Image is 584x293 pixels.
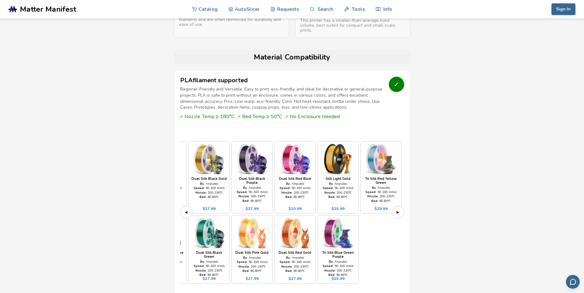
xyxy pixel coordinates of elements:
[195,191,223,194] div: 200 - 230 °C
[323,264,334,268] strong: Speed:
[328,195,335,199] strong: Bed:
[324,191,336,195] strong: Nozzle:
[177,53,407,62] h2: Material Compatibility
[234,144,270,175] img: PLA - Dual Silk Black Purple
[331,206,345,211] div: $ 25.99
[238,265,266,268] div: 200 - 230 °C
[235,251,269,255] div: Dual Silk Pink Gold
[191,218,227,249] img: PLA - Dual Silk Black Green
[324,268,336,272] strong: Nozzle:
[365,190,377,194] strong: Speed:
[194,186,225,190] div: 50 - 100 mm/s
[237,190,248,194] strong: Speed:
[372,186,377,190] strong: By:
[194,264,205,268] strong: Speed:
[331,276,345,281] div: $ 25.99
[238,114,282,119] span: ✓ Bed Temp ≥ 50°C
[320,251,356,259] div: Tri Silk Blue Green Purple
[286,182,291,186] strong: By:
[277,144,313,175] img: PLA - Dual Silk Red Blue
[274,141,316,214] a: Dual Silk Red BlueBy: AnycubicSpeed: 50-100 mm/sNozzle: 200-230°CBed: 60-80°C$20.99
[242,199,262,202] div: 60 - 80 °C
[243,256,261,259] div: Anycubic
[279,177,311,181] div: Dual Silk Red Blue
[242,199,249,203] strong: Bed:
[243,256,248,260] strong: By:
[246,206,259,211] div: $ 27.99
[203,206,216,211] div: $ 27.99
[237,190,268,194] div: 50 - 100 mm/s
[200,182,205,186] strong: By:
[285,114,340,119] span: ✓ No Enclosure Needed
[566,275,580,289] button: Send feedback via email
[285,269,292,273] strong: Bed:
[246,276,259,281] div: $ 27.99
[374,206,388,211] div: $ 29.99
[238,195,266,198] div: 200 - 230 °C
[281,191,293,195] strong: Nozzle:
[195,268,207,272] strong: Nozzle:
[317,215,359,283] a: Tri Silk Blue Green PurpleBy: AnycubicSpeed: 50-100 mm/sNozzle: 200-230°CBed: 60-80°C$25.99
[180,86,384,110] p: Beginner-Friendly and Versatile. Easy to print, eco-friendly, and ideal for decorative or general...
[280,186,311,190] div: 50 - 100 mm/s
[365,190,396,194] div: 50 - 100 mm/s
[243,186,248,190] strong: By:
[360,141,402,214] a: Tri Silk Red Yellow GreenBy: AnycubicSpeed: 50-100 mm/sNozzle: 200-230°CBed: 60-80°C$29.99
[200,182,218,185] div: Anycubic
[551,3,575,15] button: Sign In
[328,195,348,199] div: 60 - 80 °C
[281,264,293,268] strong: Nozzle:
[389,77,404,92] div: ✓
[199,273,207,277] strong: Bed:
[329,182,347,185] div: Anycubic
[280,260,311,264] div: 50 - 100 mm/s
[194,186,205,190] strong: Speed:
[234,177,270,185] div: Dual Silk Black Purple
[242,269,262,272] div: 60 - 80 °C
[371,199,378,203] strong: Bed:
[286,256,304,259] div: Anycubic
[281,191,309,194] div: 200 - 230 °C
[323,186,334,190] strong: Speed:
[371,199,391,202] div: 60 - 80 °C
[277,218,313,249] img: PLA - Dual Silk Red Gold
[191,251,227,259] div: Dual Silk Black Green
[285,269,305,272] div: 60 - 80 °C
[195,269,223,272] div: 200 - 230 °C
[285,195,305,199] div: 60 - 80 °C
[317,141,359,214] a: Silk Light GoldBy: AnycubicSpeed: 50-100 mm/sNozzle: 200-230°CBed: 60-80°C$25.99
[191,177,227,181] div: Dual Silk Black Gold
[324,269,352,272] div: 200 - 230 °C
[320,144,356,175] img: PLA - Silk Light Gold
[199,195,207,199] strong: Bed:
[288,276,302,281] div: $ 27.99
[320,218,356,249] img: PLA - Tri Silk Blue Green Purple
[280,260,291,264] strong: Speed:
[199,195,219,199] div: 60 - 80 °C
[180,114,235,119] span: ✓ Nozzle Temp ≥ 180°C
[279,251,311,255] div: Dual Silk Red Gold
[324,191,352,194] div: 200 - 230 °C
[180,206,192,218] button: ◀
[194,264,225,268] div: 50 - 100 mm/s
[328,273,335,277] strong: Bed:
[367,195,395,198] div: 200 - 230 °C
[200,260,205,264] strong: By:
[195,191,207,195] strong: Nozzle:
[274,215,316,283] a: Dual Silk Red GoldBy: AnycubicSpeed: 50-100 mm/sNozzle: 200-230°CBed: 60-80°C$27.99
[329,260,334,264] strong: By:
[363,144,399,175] img: PLA - Tri Silk Red Yellow Green
[285,195,292,199] strong: Bed:
[242,269,249,273] strong: Bed:
[237,260,268,264] div: 50 - 100 mm/s
[286,182,304,185] div: Anycubic
[191,144,227,175] img: PLA - Dual Silk Black Gold
[286,256,291,260] strong: By:
[280,186,291,190] strong: Speed:
[300,18,405,33] p: This printer has a smaller-than-average build volume, best suited for compact and small-scale pri...
[200,260,218,263] div: Anycubic
[188,215,230,283] a: Dual Silk Black GreenBy: AnycubicSpeed: 50-100 mm/sNozzle: 200-230°CBed: 60-80°C$27.99
[238,264,250,268] strong: Nozzle:
[234,218,270,249] img: PLA - Dual Silk Pink Gold
[367,194,379,198] strong: Nozzle:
